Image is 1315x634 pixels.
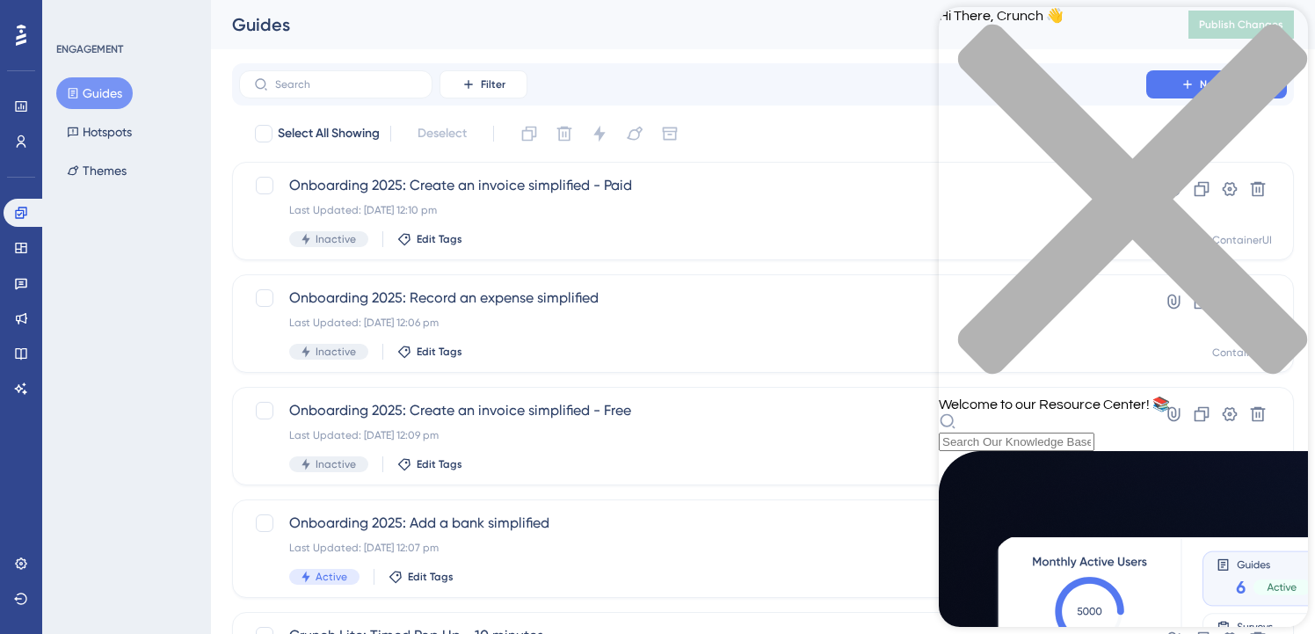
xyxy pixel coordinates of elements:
span: Edit Tags [417,457,462,471]
button: Filter [440,70,527,98]
span: Inactive [316,232,356,246]
span: Onboarding 2025: Create an invoice simplified - Paid [289,175,1096,196]
div: Last Updated: [DATE] 12:09 pm [289,428,1096,442]
span: Edit Tags [417,345,462,359]
div: ENGAGEMENT [56,42,123,56]
span: Need Help? [41,4,110,26]
span: Onboarding 2025: Add a bank simplified [289,513,1096,534]
div: Guides [232,12,1144,37]
button: Themes [56,155,137,186]
span: Inactive [316,345,356,359]
button: Deselect [402,118,483,149]
span: Deselect [418,123,467,144]
input: Search [275,78,418,91]
button: Hotspots [56,116,142,148]
span: Edit Tags [408,570,454,584]
div: Last Updated: [DATE] 12:07 pm [289,541,1096,555]
div: Last Updated: [DATE] 12:10 pm [289,203,1096,217]
span: Select All Showing [278,123,380,144]
button: Edit Tags [397,457,462,471]
span: Active [316,570,347,584]
button: Edit Tags [389,570,454,584]
img: launcher-image-alternative-text [5,11,37,42]
div: Last Updated: [DATE] 12:06 pm [289,316,1096,330]
span: Onboarding 2025: Create an invoice simplified - Free [289,400,1096,421]
button: Edit Tags [397,345,462,359]
button: Guides [56,77,133,109]
span: Filter [481,77,505,91]
button: Edit Tags [397,232,462,246]
span: Edit Tags [417,232,462,246]
span: Onboarding 2025: Record an expense simplified [289,288,1096,309]
span: Inactive [316,457,356,471]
